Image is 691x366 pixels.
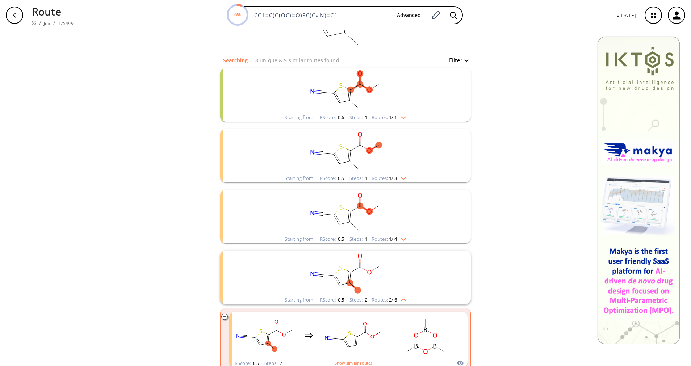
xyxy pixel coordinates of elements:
div: Routes: [372,176,406,181]
span: 0.6 [337,114,344,121]
div: RScore : [320,115,344,120]
span: 1 [364,114,367,121]
div: Starting from: [285,115,314,120]
li: / [39,19,41,27]
div: Starting from: [285,237,314,241]
input: Enter SMILES [250,12,391,19]
span: 0.5 [337,296,344,303]
svg: COC(=O)c1sc(C#N)cc1C [232,313,297,358]
svg: COC(=O)c1sc(C#N)cc1C [251,251,440,296]
div: RScore : [320,237,344,241]
svg: BrBr [465,313,531,358]
div: RScore : [235,361,259,366]
div: RScore : [320,298,344,302]
div: RScore : [320,176,344,181]
li: / [53,19,55,27]
svg: CB1OB(C)OB(C)O1 [393,313,458,358]
div: Routes: [372,298,406,302]
span: 1 [364,175,367,181]
span: 1 / 3 [389,176,397,181]
span: 2 / 6 [389,298,397,302]
img: Spaya logo [32,21,36,25]
img: Down [397,113,406,119]
span: 1 / 4 [389,237,397,241]
div: Steps : [349,298,367,302]
div: Starting from: [285,298,314,302]
button: Advanced [391,9,427,22]
div: Routes: [372,237,406,241]
p: Route [32,4,74,19]
svg: COC(=O)c1ccc(C#N)s1 [321,313,386,358]
p: 8 unique & 9 similar routes found [255,56,339,64]
img: Down [397,235,406,241]
img: Up [397,296,406,302]
span: 0.5 [337,236,344,242]
button: Filter [445,58,468,63]
span: 1 / 1 [389,115,397,120]
div: Starting from: [285,176,314,181]
img: Down [397,174,406,180]
text: 6% [234,11,241,18]
a: Job [44,20,50,26]
div: Steps : [349,237,367,241]
div: Routes: [372,115,406,120]
svg: COC(=O)c1sc(C#N)cc1C [251,129,440,174]
svg: COC(=O)c1sc(C#N)cc1C [251,68,440,113]
p: v [DATE] [617,12,636,19]
div: Steps : [264,361,282,366]
svg: COC(=O)c1sc(C#N)cc1C [251,190,440,235]
div: Steps : [349,176,367,181]
div: Steps : [349,115,367,120]
span: 2 [364,296,367,303]
a: 175499 [58,20,74,26]
img: Banner [597,36,680,344]
span: 0.5 [337,175,344,181]
span: 1 [364,236,367,242]
p: Searching... [223,56,252,64]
